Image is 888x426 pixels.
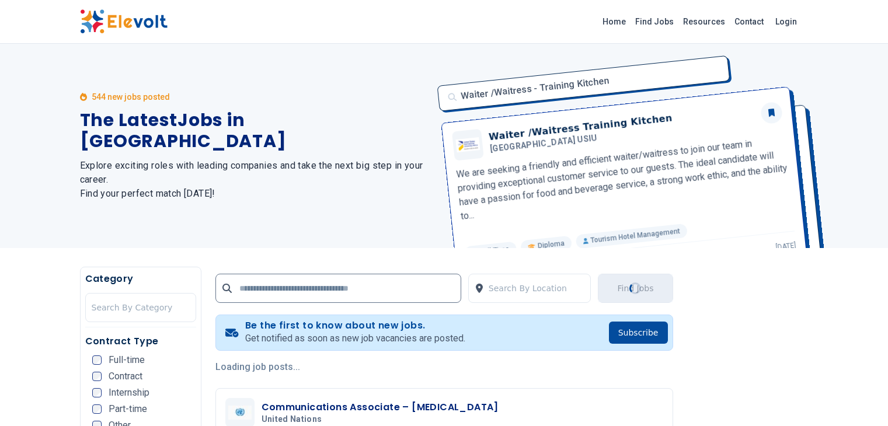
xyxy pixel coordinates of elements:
[109,404,147,414] span: Part-time
[228,406,252,419] img: United Nations
[245,331,465,345] p: Get notified as soon as new job vacancies are posted.
[598,12,631,31] a: Home
[80,159,430,201] h2: Explore exciting roles with leading companies and take the next big step in your career. Find you...
[631,12,678,31] a: Find Jobs
[85,334,196,348] h5: Contract Type
[598,274,673,303] button: Find JobsLoading...
[609,322,668,344] button: Subscribe
[80,9,168,34] img: Elevolt
[85,272,196,286] h5: Category
[92,372,102,381] input: Contract
[109,388,149,397] span: Internship
[80,110,430,152] h1: The Latest Jobs in [GEOGRAPHIC_DATA]
[92,388,102,397] input: Internship
[92,404,102,414] input: Part-time
[768,10,804,33] a: Login
[92,91,170,103] p: 544 new jobs posted
[245,320,465,331] h4: Be the first to know about new jobs.
[629,282,642,295] div: Loading...
[109,372,142,381] span: Contract
[109,355,145,365] span: Full-time
[215,360,673,374] p: Loading job posts...
[262,414,322,425] span: United Nations
[262,400,499,414] h3: Communications Associate – [MEDICAL_DATA]
[678,12,730,31] a: Resources
[730,12,768,31] a: Contact
[92,355,102,365] input: Full-time
[830,370,888,426] iframe: Chat Widget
